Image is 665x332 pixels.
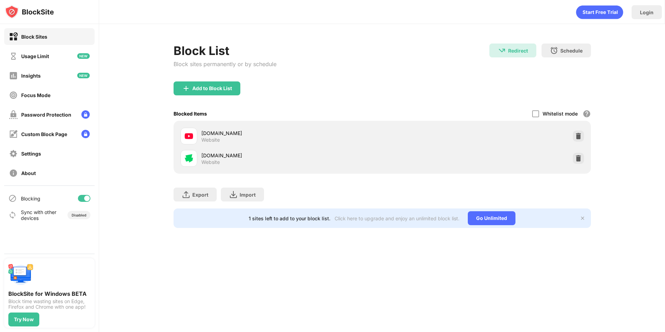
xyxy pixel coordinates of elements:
img: blocking-icon.svg [8,194,17,203]
div: Blocked Items [174,111,207,117]
img: x-button.svg [580,215,585,221]
div: Block List [174,44,277,58]
div: Blocking [21,196,40,201]
div: Settings [21,151,41,157]
img: password-protection-off.svg [9,110,18,119]
div: Sync with other devices [21,209,57,221]
img: settings-off.svg [9,149,18,158]
div: Whitelist mode [543,111,578,117]
div: Focus Mode [21,92,50,98]
div: [DOMAIN_NAME] [201,152,382,159]
div: [DOMAIN_NAME] [201,129,382,137]
div: Block Sites [21,34,47,40]
img: focus-off.svg [9,91,18,100]
div: Add to Block List [192,86,232,91]
div: Go Unlimited [468,211,515,225]
div: Import [240,192,256,198]
img: favicons [185,154,193,163]
img: new-icon.svg [77,73,90,78]
div: Password Protection [21,112,71,118]
div: Usage Limit [21,53,49,59]
img: sync-icon.svg [8,211,17,219]
img: push-desktop.svg [8,262,33,287]
img: time-usage-off.svg [9,52,18,61]
img: lock-menu.svg [81,110,90,119]
div: 1 sites left to add to your block list. [249,215,330,221]
div: About [21,170,36,176]
div: Login [640,9,654,15]
div: BlockSite for Windows BETA [8,290,90,297]
div: Redirect [508,48,528,54]
div: Export [192,192,208,198]
img: block-on.svg [9,32,18,41]
div: Try Now [14,317,34,322]
div: Click here to upgrade and enjoy an unlimited block list. [335,215,459,221]
img: new-icon.svg [77,53,90,59]
div: Website [201,159,220,165]
img: lock-menu.svg [81,130,90,138]
div: Insights [21,73,41,79]
img: insights-off.svg [9,71,18,80]
img: about-off.svg [9,169,18,177]
img: favicons [185,132,193,140]
div: Block time wasting sites on Edge, Firefox and Chrome with one app! [8,299,90,310]
div: animation [576,5,623,19]
div: Custom Block Page [21,131,67,137]
img: logo-blocksite.svg [5,5,54,19]
div: Website [201,137,220,143]
img: customize-block-page-off.svg [9,130,18,139]
div: Block sites permanently or by schedule [174,61,277,68]
div: Schedule [560,48,583,54]
div: Disabled [72,213,86,217]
